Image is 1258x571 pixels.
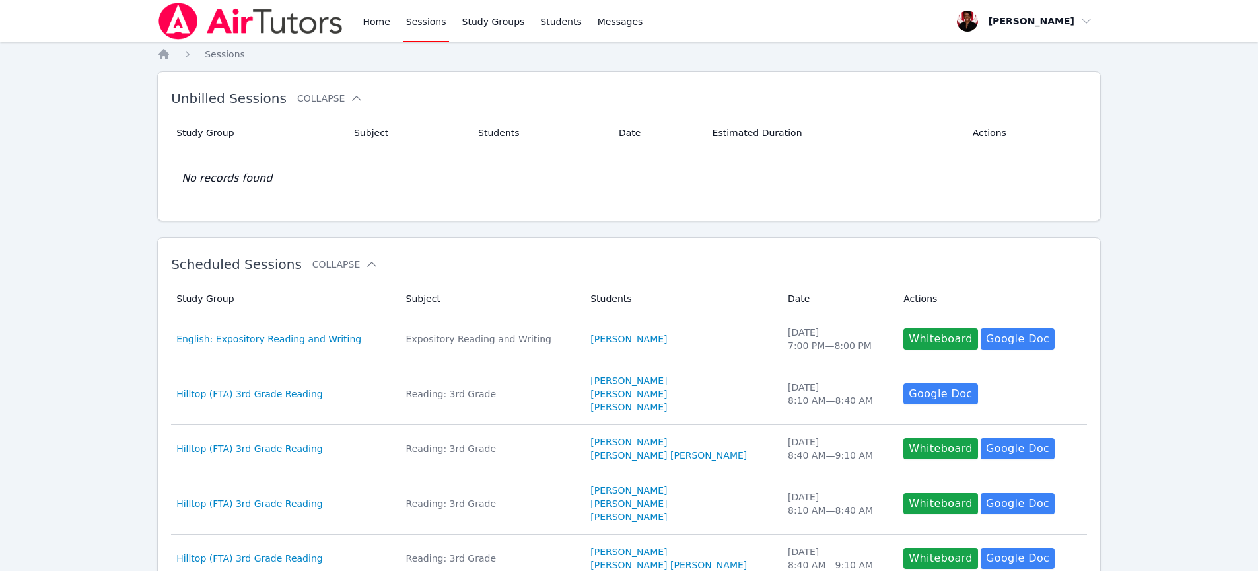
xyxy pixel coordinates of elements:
a: [PERSON_NAME] [590,545,667,558]
button: Whiteboard [903,438,978,459]
th: Estimated Duration [705,117,965,149]
a: Hilltop (FTA) 3rd Grade Reading [176,497,323,510]
tr: Hilltop (FTA) 3rd Grade ReadingReading: 3rd Grade[PERSON_NAME][PERSON_NAME][PERSON_NAME][DATE]8:1... [171,363,1087,425]
div: [DATE] 8:40 AM — 9:10 AM [788,436,888,462]
th: Study Group [171,283,398,315]
td: No records found [171,149,1087,208]
img: Air Tutors [157,3,344,40]
div: [DATE] 7:00 PM — 8:00 PM [788,326,888,352]
a: [PERSON_NAME] [590,374,667,387]
button: Whiteboard [903,548,978,569]
th: Students [582,283,780,315]
a: [PERSON_NAME] [590,436,667,449]
a: Google Doc [981,328,1055,350]
a: [PERSON_NAME] [590,332,667,346]
span: Unbilled Sessions [171,91,287,106]
button: Collapse [312,258,378,271]
nav: Breadcrumb [157,48,1101,61]
a: [PERSON_NAME] [590,510,667,523]
a: [PERSON_NAME] [590,484,667,497]
tr: English: Expository Reading and WritingExpository Reading and Writing[PERSON_NAME][DATE]7:00 PM—8... [171,315,1087,363]
th: Study Group [171,117,346,149]
div: Reading: 3rd Grade [406,387,575,400]
th: Date [780,283,895,315]
a: [PERSON_NAME] [PERSON_NAME] [590,449,747,462]
th: Subject [346,117,470,149]
a: Google Doc [981,548,1055,569]
a: [PERSON_NAME] [590,387,667,400]
span: Messages [598,15,643,28]
th: Date [611,117,705,149]
span: Sessions [205,49,245,59]
tr: Hilltop (FTA) 3rd Grade ReadingReading: 3rd Grade[PERSON_NAME][PERSON_NAME] [PERSON_NAME][DATE]8:... [171,425,1087,473]
a: [PERSON_NAME] [590,400,667,414]
a: Google Doc [981,493,1055,514]
button: Whiteboard [903,328,978,350]
th: Actions [895,283,1087,315]
div: [DATE] 8:10 AM — 8:40 AM [788,490,888,517]
a: Google Doc [903,383,977,404]
a: [PERSON_NAME] [590,497,667,510]
a: English: Expository Reading and Writing [176,332,361,346]
div: [DATE] 8:10 AM — 8:40 AM [788,381,888,407]
th: Subject [398,283,583,315]
a: Hilltop (FTA) 3rd Grade Reading [176,552,323,565]
a: Sessions [205,48,245,61]
span: Scheduled Sessions [171,256,302,272]
a: Hilltop (FTA) 3rd Grade Reading [176,442,323,455]
div: Reading: 3rd Grade [406,442,575,455]
button: Collapse [297,92,363,105]
div: Reading: 3rd Grade [406,552,575,565]
div: Expository Reading and Writing [406,332,575,346]
div: Reading: 3rd Grade [406,497,575,510]
button: Whiteboard [903,493,978,514]
th: Actions [965,117,1087,149]
th: Students [470,117,611,149]
a: Hilltop (FTA) 3rd Grade Reading [176,387,323,400]
a: Google Doc [981,438,1055,459]
tr: Hilltop (FTA) 3rd Grade ReadingReading: 3rd Grade[PERSON_NAME][PERSON_NAME][PERSON_NAME][DATE]8:1... [171,473,1087,535]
